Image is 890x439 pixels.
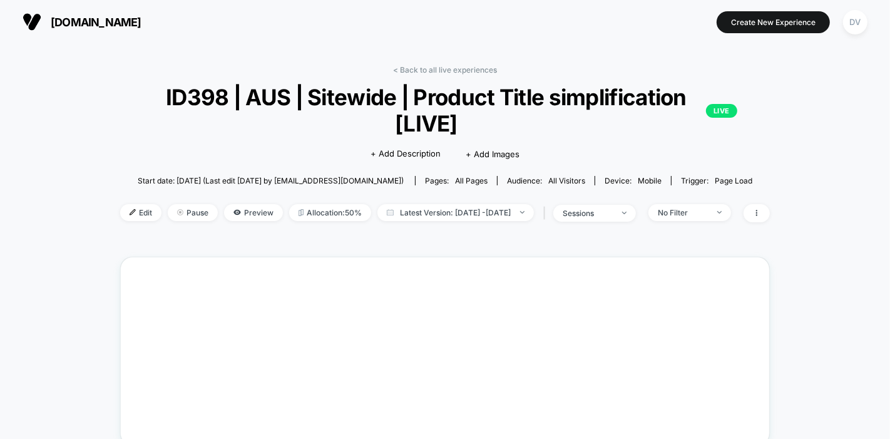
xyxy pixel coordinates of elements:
[425,176,488,185] div: Pages:
[120,204,161,221] span: Edit
[387,209,394,215] img: calendar
[299,209,304,216] img: rebalance
[658,208,708,217] div: No Filter
[717,211,722,214] img: end
[371,148,441,160] span: + Add Description
[563,209,613,218] div: sessions
[138,176,404,185] span: Start date: [DATE] (Last edit [DATE] by [EMAIL_ADDRESS][DOMAIN_NAME])
[130,209,136,215] img: edit
[595,176,671,185] span: Device:
[638,176,662,185] span: mobile
[23,13,41,31] img: Visually logo
[520,211,524,214] img: end
[717,11,830,33] button: Create New Experience
[548,176,585,185] span: All Visitors
[466,149,519,159] span: + Add Images
[715,176,752,185] span: Page Load
[177,209,183,215] img: end
[377,204,534,221] span: Latest Version: [DATE] - [DATE]
[19,12,145,32] button: [DOMAIN_NAME]
[153,84,737,137] span: ID398 | AUS | Sitewide | Product Title simplification [LIVE]
[843,10,867,34] div: DV
[507,176,585,185] div: Audience:
[706,104,737,118] p: LIVE
[289,204,371,221] span: Allocation: 50%
[622,212,627,214] img: end
[839,9,871,35] button: DV
[168,204,218,221] span: Pause
[51,16,141,29] span: [DOMAIN_NAME]
[224,204,283,221] span: Preview
[681,176,752,185] div: Trigger:
[455,176,488,185] span: all pages
[540,204,553,222] span: |
[393,65,497,75] a: < Back to all live experiences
